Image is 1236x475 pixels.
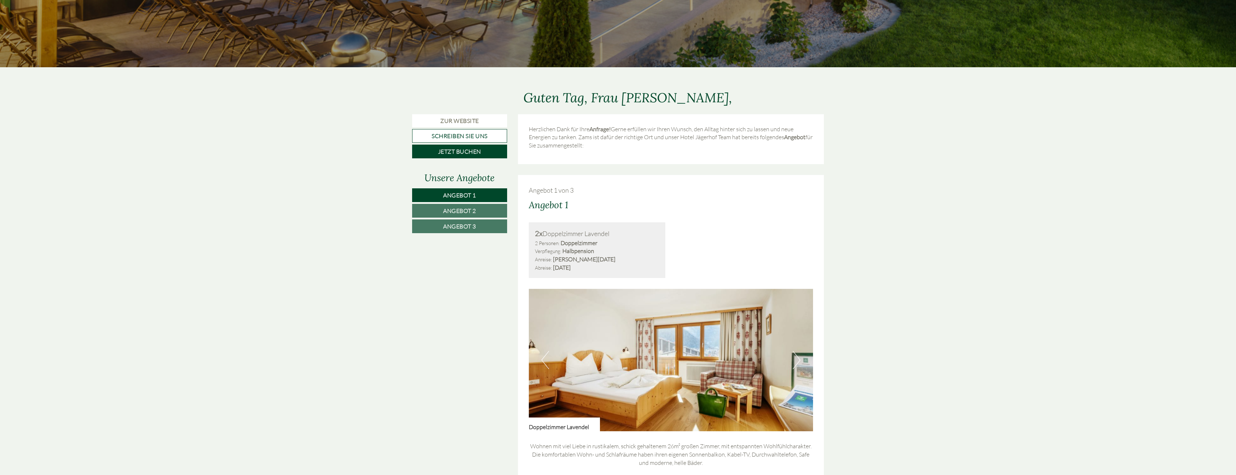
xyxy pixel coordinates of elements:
[784,133,805,141] strong: Angebot
[562,247,594,254] b: Halbpension
[589,125,611,133] strong: Anfrage!
[412,114,507,128] a: Zur Website
[535,228,660,239] div: Doppelzimmer Lavendel
[529,418,600,431] div: Doppelzimmer Lavendel
[553,256,615,263] b: [PERSON_NAME][DATE]
[535,256,552,262] small: Anreise:
[412,145,507,158] a: Jetzt buchen
[443,207,476,214] span: Angebot 2
[443,192,476,199] span: Angebot 1
[443,223,476,230] span: Angebot 3
[793,351,800,369] button: Next
[412,129,507,143] a: Schreiben Sie uns
[535,229,543,238] b: 2x
[412,171,507,184] div: Unsere Angebote
[529,198,568,211] div: Angebot 1
[561,239,597,247] b: Doppelzimmer
[529,125,813,150] p: Herzlichen Dank für Ihre Gerne erfüllen wir Ihren Wunsch, den Alltag hinter sich zu lassen und ne...
[529,289,813,431] img: image
[535,248,561,254] small: Verpflegung:
[553,264,571,271] b: [DATE]
[529,442,813,467] p: Wohnen mit viel Liebe in rustikalem, schick gehaltenem 26m² großen Zimmer, mit entspannten Wohlfü...
[535,265,552,271] small: Abreise:
[523,91,732,105] h1: Guten Tag, Frau [PERSON_NAME],
[541,351,549,369] button: Previous
[535,240,559,246] small: 2 Personen:
[529,186,574,194] span: Angebot 1 von 3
